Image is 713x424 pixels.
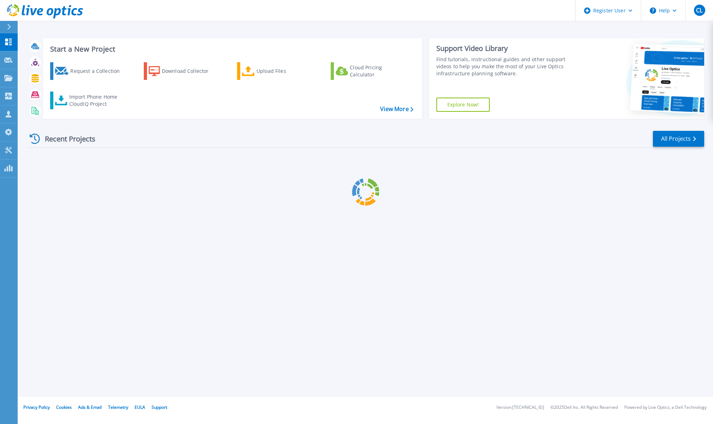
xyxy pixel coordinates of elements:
[436,98,490,112] a: Explore Now!
[331,62,409,80] a: Cloud Pricing Calculator
[436,56,577,77] div: Find tutorials, instructional guides and other support videos to help you make the most of your L...
[152,404,167,410] a: Support
[50,62,129,80] a: Request a Collection
[237,62,316,80] a: Upload Files
[78,404,102,410] a: Ads & Email
[70,64,127,78] div: Request a Collection
[27,130,105,147] div: Recent Projects
[436,44,577,53] div: Support Video Library
[162,64,218,78] div: Download Collector
[350,64,406,78] div: Cloud Pricing Calculator
[653,131,704,147] a: All Projects
[380,106,413,112] a: View More
[50,45,413,53] h3: Start a New Project
[23,404,50,410] a: Privacy Policy
[144,62,223,80] a: Download Collector
[257,64,313,78] div: Upload Files
[69,93,124,108] div: Import Phone Home CloudIQ Project
[624,405,707,410] li: Powered by Live Optics, a Dell Technology
[496,405,544,410] li: Version: [TECHNICAL_ID]
[696,7,702,13] span: CL
[56,404,72,410] a: Cookies
[550,405,618,410] li: © 2025 Dell Inc. All Rights Reserved
[108,404,128,410] a: Telemetry
[135,404,145,410] a: EULA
